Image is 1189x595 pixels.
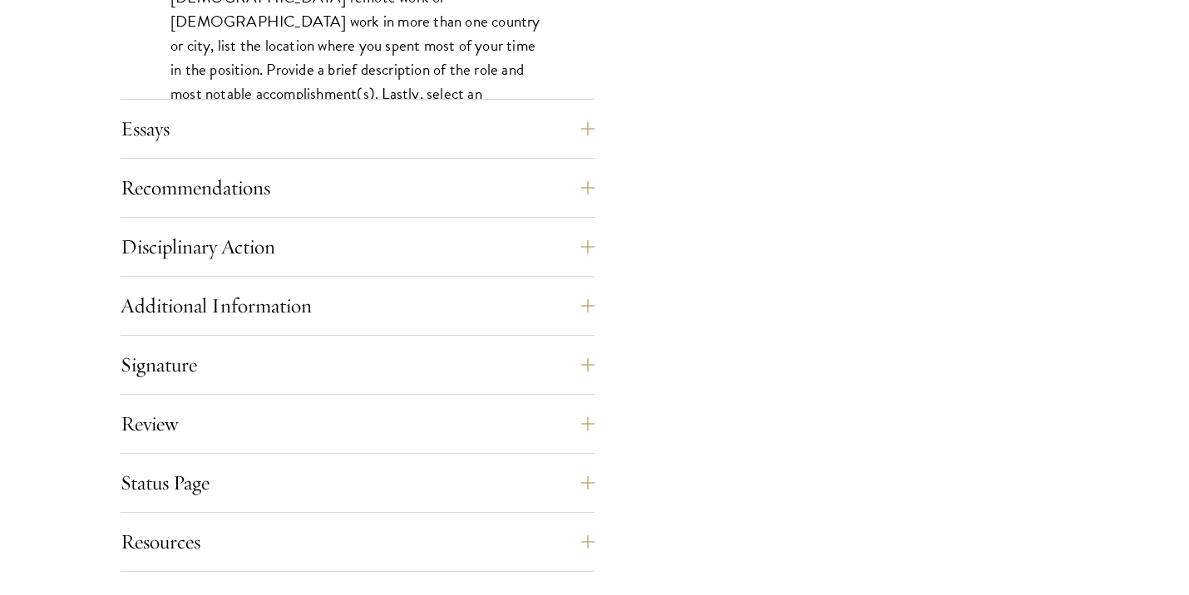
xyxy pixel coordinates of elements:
button: Essays [121,109,594,149]
button: Review [121,404,594,444]
button: Signature [121,345,594,385]
button: Status Page [121,463,594,503]
button: Recommendations [121,168,594,208]
button: Additional Information [121,286,594,326]
button: Resources [121,522,594,562]
button: Disciplinary Action [121,227,594,267]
